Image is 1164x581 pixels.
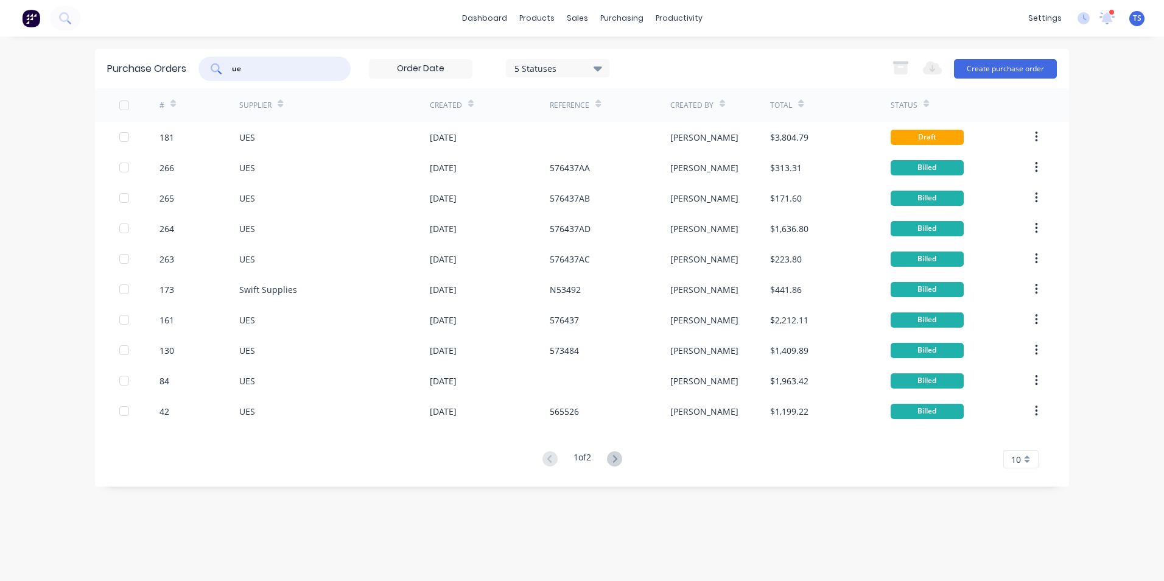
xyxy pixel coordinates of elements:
[231,63,332,75] input: Search purchase orders...
[514,62,601,74] div: 5 Statuses
[430,222,457,235] div: [DATE]
[594,9,650,27] div: purchasing
[430,131,457,144] div: [DATE]
[160,222,174,235] div: 264
[160,192,174,205] div: 265
[430,405,457,418] div: [DATE]
[770,222,808,235] div: $1,636.80
[239,161,255,174] div: UES
[550,405,579,418] div: 565526
[430,375,457,387] div: [DATE]
[160,131,174,144] div: 181
[550,161,590,174] div: 576437AA
[550,100,589,111] div: Reference
[1011,453,1021,466] span: 10
[770,375,808,387] div: $1,963.42
[370,60,472,78] input: Order Date
[550,253,590,266] div: 576437AC
[573,451,591,468] div: 1 of 2
[456,9,513,27] a: dashboard
[670,283,738,296] div: [PERSON_NAME]
[770,192,802,205] div: $171.60
[670,344,738,357] div: [PERSON_NAME]
[670,100,713,111] div: Created By
[891,252,964,267] div: Billed
[891,373,964,389] div: Billed
[650,9,709,27] div: productivity
[670,314,738,326] div: [PERSON_NAME]
[770,100,792,111] div: Total
[891,282,964,297] div: Billed
[239,283,297,296] div: Swift Supplies
[239,192,255,205] div: UES
[770,283,802,296] div: $441.86
[954,59,1057,79] button: Create purchase order
[160,161,174,174] div: 266
[430,192,457,205] div: [DATE]
[891,130,964,145] div: Draft
[430,283,457,296] div: [DATE]
[1133,13,1141,24] span: TS
[513,9,561,27] div: products
[770,344,808,357] div: $1,409.89
[430,344,457,357] div: [DATE]
[670,192,738,205] div: [PERSON_NAME]
[561,9,594,27] div: sales
[430,161,457,174] div: [DATE]
[160,344,174,357] div: 130
[550,283,581,296] div: N53492
[670,131,738,144] div: [PERSON_NAME]
[239,131,255,144] div: UES
[891,404,964,419] div: Billed
[239,253,255,266] div: UES
[891,191,964,206] div: Billed
[239,100,272,111] div: Supplier
[430,253,457,266] div: [DATE]
[550,222,591,235] div: 576437AD
[239,405,255,418] div: UES
[550,192,590,205] div: 576437AB
[891,221,964,236] div: Billed
[160,283,174,296] div: 173
[107,62,186,76] div: Purchase Orders
[891,160,964,175] div: Billed
[770,253,802,266] div: $223.80
[770,131,808,144] div: $3,804.79
[239,344,255,357] div: UES
[670,405,738,418] div: [PERSON_NAME]
[160,375,169,387] div: 84
[670,161,738,174] div: [PERSON_NAME]
[891,312,964,328] div: Billed
[239,222,255,235] div: UES
[891,100,917,111] div: Status
[770,314,808,326] div: $2,212.11
[670,253,738,266] div: [PERSON_NAME]
[160,405,169,418] div: 42
[239,314,255,326] div: UES
[550,314,579,326] div: 576437
[160,314,174,326] div: 161
[160,100,164,111] div: #
[1022,9,1068,27] div: settings
[22,9,40,27] img: Factory
[670,222,738,235] div: [PERSON_NAME]
[160,253,174,266] div: 263
[430,314,457,326] div: [DATE]
[550,344,579,357] div: 573484
[430,100,462,111] div: Created
[239,375,255,387] div: UES
[891,343,964,358] div: Billed
[670,375,738,387] div: [PERSON_NAME]
[770,161,802,174] div: $313.31
[770,405,808,418] div: $1,199.22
